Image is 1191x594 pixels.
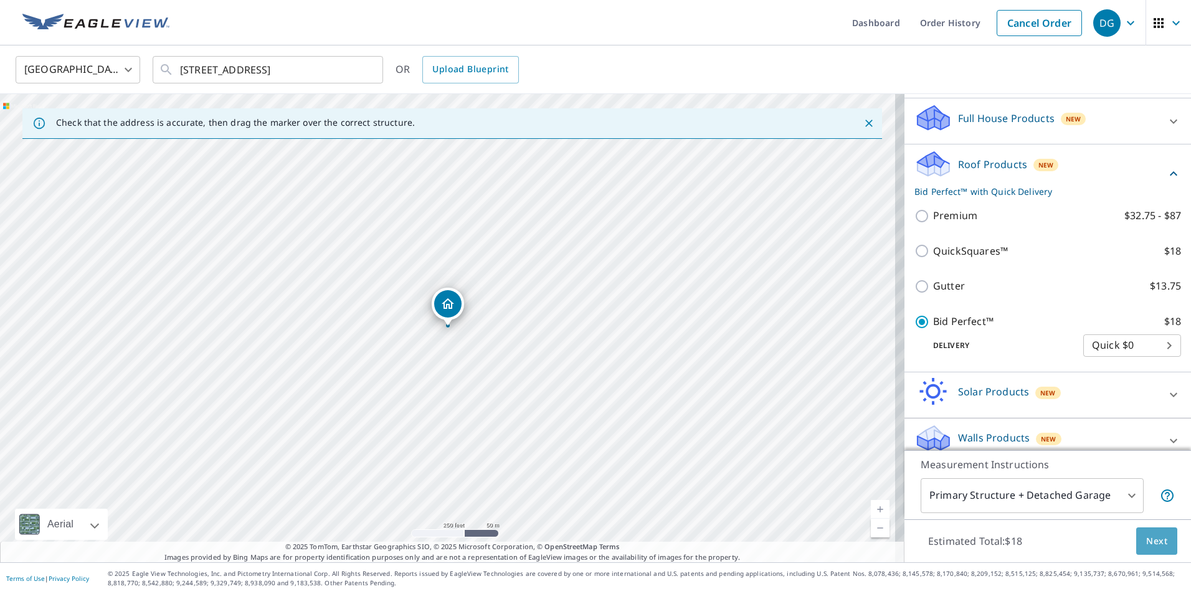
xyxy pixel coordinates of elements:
[544,542,597,551] a: OpenStreetMap
[180,52,358,87] input: Search by address or latitude-longitude
[108,569,1185,588] p: © 2025 Eagle View Technologies, Inc. and Pictometry International Corp. All Rights Reserved. Repo...
[1150,278,1181,294] p: $13.75
[432,62,508,77] span: Upload Blueprint
[599,542,620,551] a: Terms
[1093,9,1121,37] div: DG
[285,542,620,552] span: © 2025 TomTom, Earthstar Geographics SIO, © 2025 Microsoft Corporation, ©
[49,574,89,583] a: Privacy Policy
[1040,388,1056,398] span: New
[871,500,890,519] a: Current Level 17, Zoom In
[914,149,1181,198] div: Roof ProductsNewBid Perfect™ with Quick Delivery
[432,288,464,326] div: Dropped pin, building 1, Residential property, 2540 Kingston Ave Grove City, OH 43123
[918,527,1032,555] p: Estimated Total: $18
[22,14,169,32] img: EV Logo
[1041,434,1056,444] span: New
[16,52,140,87] div: [GEOGRAPHIC_DATA]
[15,509,108,540] div: Aerial
[933,278,965,294] p: Gutter
[921,478,1144,513] div: Primary Structure + Detached Garage
[1066,114,1081,124] span: New
[933,243,1008,259] p: QuickSquares™
[914,103,1181,139] div: Full House ProductsNew
[933,208,977,224] p: Premium
[1136,527,1177,555] button: Next
[1124,208,1181,224] p: $32.75 - $87
[958,111,1055,126] p: Full House Products
[933,314,994,329] p: Bid Perfect™
[1146,534,1167,549] span: Next
[56,117,415,128] p: Check that the address is accurate, then drag the marker over the correct structure.
[958,384,1029,399] p: Solar Products
[1160,488,1175,503] span: Your report will include the primary structure and a detached garage if one exists.
[958,157,1027,172] p: Roof Products
[44,509,77,540] div: Aerial
[422,56,518,83] a: Upload Blueprint
[1164,243,1181,259] p: $18
[914,340,1083,351] p: Delivery
[914,377,1181,413] div: Solar ProductsNew
[1083,328,1181,363] div: Quick $0
[1164,314,1181,329] p: $18
[997,10,1082,36] a: Cancel Order
[958,430,1030,445] p: Walls Products
[871,519,890,537] a: Current Level 17, Zoom Out
[1038,160,1054,170] span: New
[6,574,45,583] a: Terms of Use
[921,457,1175,472] p: Measurement Instructions
[914,185,1166,198] p: Bid Perfect™ with Quick Delivery
[396,56,519,83] div: OR
[6,575,89,582] p: |
[861,115,877,131] button: Close
[914,423,1181,459] div: Walls ProductsNew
